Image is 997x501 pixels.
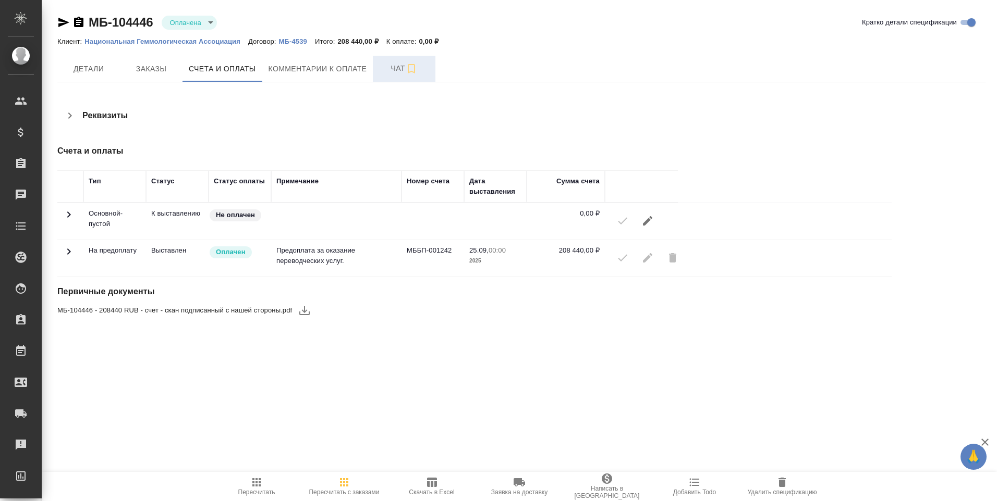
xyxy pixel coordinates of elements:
button: Написать в [GEOGRAPHIC_DATA] [563,472,651,501]
span: Пересчитать [238,489,275,496]
span: Заявка на доставку [491,489,548,496]
button: Заявка на доставку [476,472,563,501]
p: 00:00 [489,246,506,254]
span: Счета и оплаты [189,62,256,76]
span: 🙏 [965,446,982,468]
td: 208 440,00 ₽ [527,240,605,277]
span: Чат [379,62,429,75]
button: Добавить Todo [651,472,738,501]
a: МБ-4539 [279,36,315,45]
button: Пересчитать с заказами [300,472,388,501]
span: МБ-104446 - 208440 RUB - счет - скан подписанный с нашей стороны.pdf [57,305,292,316]
p: Счет отправлен к выставлению в ардеп, но в 1С не выгружен еще, разблокировать можно только на сто... [151,208,203,219]
button: Скопировать ссылку для ЯМессенджера [57,16,70,29]
span: Детали [64,62,114,76]
p: 25.09, [469,246,489,254]
a: Национальная Геммологическая Ассоциация [84,36,248,45]
button: Пересчитать [213,472,300,501]
p: К оплате: [386,37,419,45]
div: Оплачена [162,16,217,30]
p: Не оплачен [216,210,255,220]
p: 2025 [469,256,521,266]
span: Добавить Todo [673,489,716,496]
p: Все изменения в спецификации заблокированы [151,245,203,256]
div: Примечание [276,176,319,186]
a: МБ-104446 [89,15,153,29]
span: Toggle Row Expanded [63,252,75,259]
button: Редактировать [635,208,660,233]
p: Предоплата за оказание переводческих услуг. [276,245,396,266]
span: Написать в [GEOGRAPHIC_DATA] [569,485,645,499]
span: Toggle Row Expanded [63,215,75,222]
div: Статус [151,176,175,186]
td: Основной-пустой [83,203,146,240]
div: Сумма счета [556,176,600,186]
span: Пересчитать с заказами [309,489,379,496]
button: Скачать в Excel [388,472,476,501]
div: Дата выставления [469,176,521,197]
h4: Счета и оплаты [57,145,676,157]
button: Скопировать ссылку [72,16,85,29]
p: МБ-4539 [279,37,315,45]
span: Скачать в Excel [409,489,454,496]
p: Итого: [315,37,337,45]
h4: Первичные документы [57,285,676,298]
p: 208 440,00 ₽ [337,37,386,45]
td: На предоплату [83,240,146,277]
p: Клиент: [57,37,84,45]
div: Статус оплаты [214,176,265,186]
td: МББП-001242 [402,240,464,277]
p: 0,00 ₽ [419,37,447,45]
span: Кратко детали спецификации [862,17,957,28]
p: Национальная Геммологическая Ассоциация [84,37,248,45]
button: Удалить спецификацию [738,472,826,501]
h4: Реквизиты [82,109,128,122]
span: Заказы [126,62,176,76]
p: Договор: [248,37,279,45]
p: Оплачен [216,247,246,257]
span: Комментарии к оплате [269,62,367,76]
td: 0,00 ₽ [527,203,605,240]
button: Оплачена [167,18,204,27]
div: Тип [89,176,101,186]
div: Номер счета [407,176,449,186]
span: Удалить спецификацию [747,489,817,496]
button: 🙏 [960,444,987,470]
